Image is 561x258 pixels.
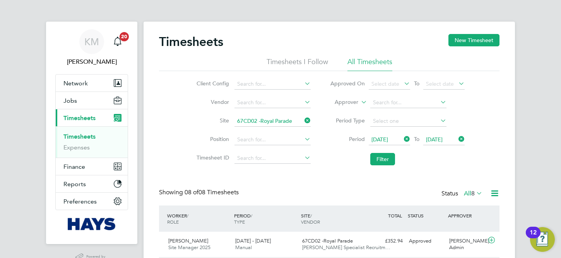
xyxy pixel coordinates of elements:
[194,117,229,124] label: Site
[185,188,239,196] span: 08 Timesheets
[448,34,499,46] button: New Timesheet
[347,57,392,71] li: All Timesheets
[371,136,388,143] span: [DATE]
[55,218,128,230] a: Go to home page
[194,136,229,143] label: Position
[234,153,311,164] input: Search for...
[232,209,299,229] div: PERIOD
[56,75,128,92] button: Network
[426,136,443,143] span: [DATE]
[310,212,312,219] span: /
[165,209,232,229] div: WORKER
[330,117,365,124] label: Period Type
[412,134,422,144] span: To
[251,212,252,219] span: /
[371,80,399,87] span: Select date
[301,219,320,225] span: VENDOR
[235,244,252,251] span: Manual
[56,109,128,126] button: Timesheets
[234,97,311,108] input: Search for...
[464,190,482,197] label: All
[63,144,90,151] a: Expenses
[299,209,366,229] div: SITE
[530,227,555,252] button: Open Resource Center, 12 new notifications
[446,209,486,222] div: APPROVER
[56,126,128,158] div: Timesheets
[63,163,85,170] span: Finance
[167,219,179,225] span: ROLE
[302,238,353,244] span: 67CD02 -Royal Parade
[388,212,402,219] span: TOTAL
[63,198,97,205] span: Preferences
[63,97,77,104] span: Jobs
[323,98,358,106] label: Approver
[84,37,99,47] span: KM
[370,153,395,165] button: Filter
[446,235,486,254] div: [PERSON_NAME] Admin
[406,209,446,222] div: STATUS
[63,133,96,140] a: Timesheets
[441,188,484,199] div: Status
[159,34,223,49] h2: Timesheets
[63,80,88,87] span: Network
[110,29,125,54] a: 20
[56,92,128,109] button: Jobs
[56,193,128,210] button: Preferences
[267,57,328,71] li: Timesheets I Follow
[406,235,446,248] div: Approved
[330,80,365,87] label: Approved On
[159,188,240,197] div: Showing
[187,212,188,219] span: /
[55,57,128,66] span: Katie McPherson
[56,175,128,192] button: Reports
[46,22,137,244] nav: Main navigation
[194,80,229,87] label: Client Config
[370,97,446,108] input: Search for...
[63,114,96,122] span: Timesheets
[55,29,128,66] a: KM[PERSON_NAME]
[530,233,537,243] div: 12
[168,244,210,251] span: Site Manager 2025
[234,116,311,127] input: Search for...
[194,154,229,161] label: Timesheet ID
[185,188,198,196] span: 08 of
[302,244,390,251] span: [PERSON_NAME] Specialist Recruitm…
[370,116,446,127] input: Select one
[234,219,245,225] span: TYPE
[471,190,475,197] span: 8
[63,180,86,188] span: Reports
[68,218,116,230] img: hays-logo-retina.png
[56,158,128,175] button: Finance
[168,238,208,244] span: [PERSON_NAME]
[234,134,311,145] input: Search for...
[330,136,365,143] label: Period
[366,235,406,248] div: £352.94
[235,238,271,244] span: [DATE] - [DATE]
[194,98,229,105] label: Vendor
[412,78,422,88] span: To
[426,80,454,87] span: Select date
[120,32,129,41] span: 20
[234,79,311,90] input: Search for...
